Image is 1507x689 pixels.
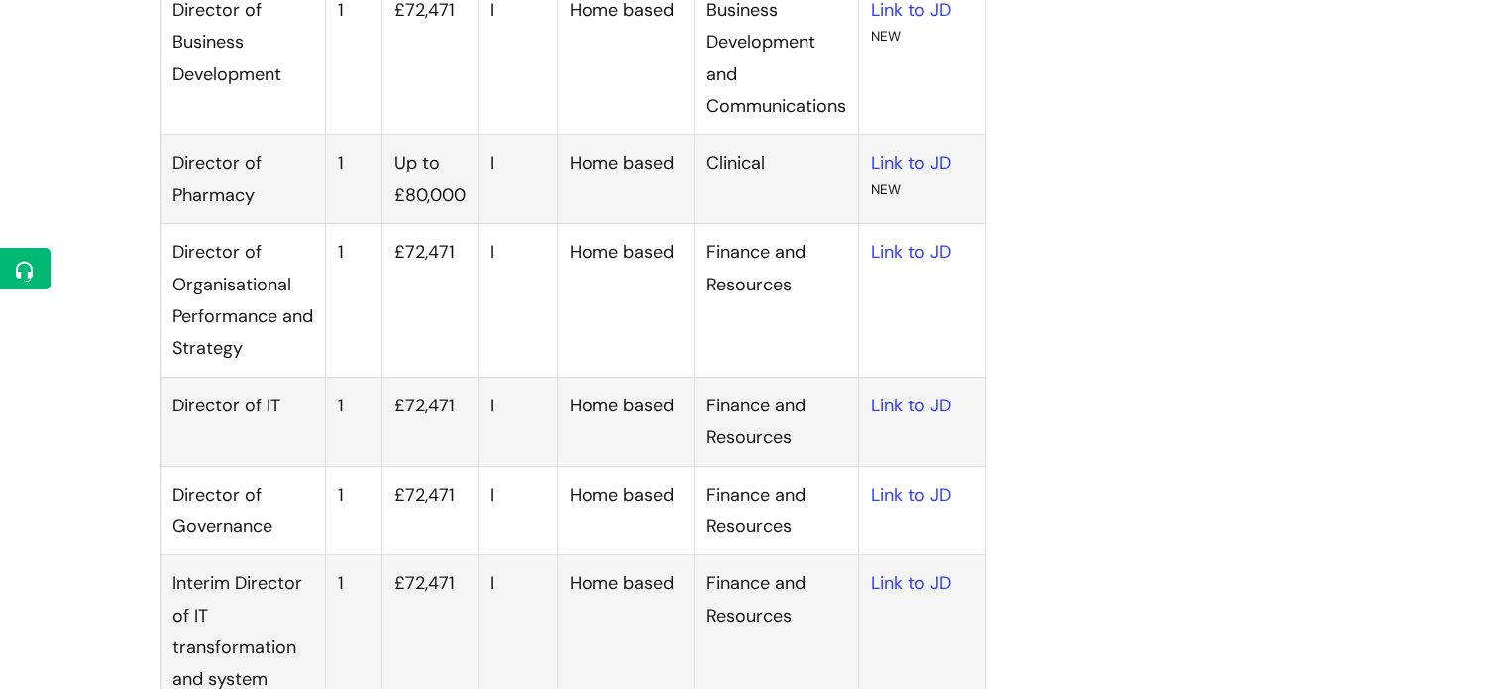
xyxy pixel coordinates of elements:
td: Director of IT [160,377,325,466]
td: 1 [325,224,381,378]
td: £72,471 [381,377,478,466]
td: Finance and Resources [694,466,858,555]
a: Link to JD [871,394,951,417]
td: 1 [325,377,381,466]
td: I [478,466,557,555]
td: Home based [557,466,694,555]
td: Director of Organisational Performance and Strategy [160,224,325,378]
td: Home based [557,377,694,466]
td: Home based [557,135,694,224]
td: Director of Governance [160,466,325,555]
a: Link to JD [871,151,951,174]
td: £72,471 [381,466,478,555]
td: Finance and Resources [694,224,858,378]
td: I [478,224,557,378]
a: Link to JD [871,571,951,595]
td: 1 [325,135,381,224]
a: Link to JD [871,483,951,507]
td: Up to £80,000 [381,135,478,224]
a: Link to JD [871,240,951,264]
td: Director of Pharmacy [160,135,325,224]
td: I [478,377,557,466]
td: Clinical [694,135,858,224]
td: £72,471 [381,224,478,378]
td: 1 [325,466,381,555]
td: Home based [557,224,694,378]
td: I [478,135,557,224]
sup: NEW [871,28,901,45]
td: Finance and Resources [694,377,858,466]
sup: NEW [871,181,901,198]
